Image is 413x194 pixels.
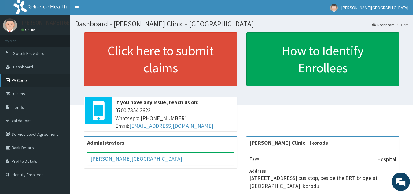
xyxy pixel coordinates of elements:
li: Here [395,22,408,27]
p: [STREET_ADDRESS] bus stop, beside the BRT bridge at [GEOGRAPHIC_DATA] ikorodu [249,174,396,190]
img: User Image [330,4,338,12]
span: Dashboard [13,64,33,70]
span: [PERSON_NAME][GEOGRAPHIC_DATA] [341,5,408,10]
a: Click here to submit claims [84,32,237,86]
span: Claims [13,91,25,97]
p: Hospital [377,155,396,163]
a: Dashboard [372,22,395,27]
span: Switch Providers [13,51,44,56]
a: Online [21,28,36,32]
b: If you have any issue, reach us on: [115,99,199,106]
a: [EMAIL_ADDRESS][DOMAIN_NAME] [129,122,213,129]
strong: [PERSON_NAME] Clinic - Ikorodu [249,139,329,146]
b: Address [249,168,266,174]
img: User Image [3,18,17,32]
p: [PERSON_NAME][GEOGRAPHIC_DATA] [21,20,112,25]
a: [PERSON_NAME][GEOGRAPHIC_DATA] [90,155,182,162]
span: 0700 7354 2623 WhatsApp: [PHONE_NUMBER] Email: [115,106,234,130]
h1: Dashboard - [PERSON_NAME] Clinic - [GEOGRAPHIC_DATA] [75,20,408,28]
b: Type [249,156,260,161]
a: How to Identify Enrollees [246,32,400,86]
b: Administrators [87,139,124,146]
span: Tariffs [13,105,24,110]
